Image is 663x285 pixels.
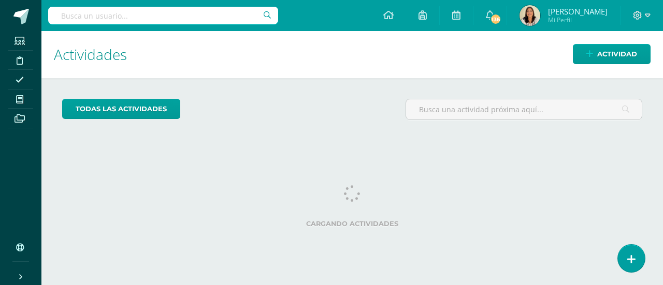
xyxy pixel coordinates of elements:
[54,31,651,78] h1: Actividades
[62,220,642,228] label: Cargando actividades
[548,6,608,17] span: [PERSON_NAME]
[490,13,501,25] span: 136
[62,99,180,119] a: todas las Actividades
[48,7,278,24] input: Busca un usuario...
[597,44,637,64] span: Actividad
[406,99,642,119] input: Busca una actividad próxima aquí...
[573,44,651,64] a: Actividad
[548,16,608,24] span: Mi Perfil
[520,5,540,26] img: 28c7fd677c0ff8ace5ab9a34417427e6.png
